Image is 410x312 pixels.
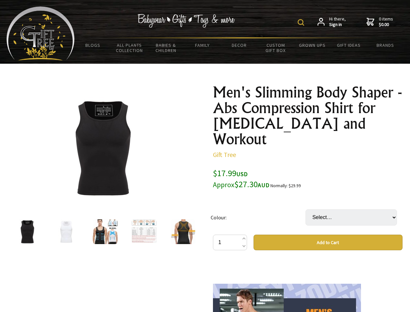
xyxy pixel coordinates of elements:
a: Grown Ups [294,38,330,52]
img: Babywear - Gifts - Toys & more [138,14,235,28]
span: USD [236,170,248,178]
h1: Men's Slimming Body Shaper - Abs Compression Shirt for [MEDICAL_DATA] and Workout [213,84,403,147]
img: Men's Slimming Body Shaper - Abs Compression Shirt for Gynecomastia and Workout [93,219,118,244]
button: Add to Cart [254,235,403,250]
a: Decor [221,38,257,52]
img: Men's Slimming Body Shaper - Abs Compression Shirt for Gynecomastia and Workout [171,219,195,244]
td: Colour: [211,200,305,235]
a: BLOGS [75,38,111,52]
img: Men's Slimming Body Shaper - Abs Compression Shirt for Gynecomastia and Workout [52,97,153,199]
a: Family [184,38,221,52]
a: 0 items$0.00 [367,16,393,28]
a: Babies & Children [148,38,184,57]
a: All Plants Collection [111,38,148,57]
span: 0 items [379,16,393,28]
a: Gift Tree [213,150,236,159]
a: Hi there,Sign in [317,16,346,28]
span: Hi there, [329,16,346,28]
a: Brands [367,38,404,52]
img: Babyware - Gifts - Toys and more... [6,6,75,60]
img: Men's Slimming Body Shaper - Abs Compression Shirt for Gynecomastia and Workout [54,219,79,244]
img: Men's Slimming Body Shaper - Abs Compression Shirt for Gynecomastia and Workout [132,219,156,244]
strong: Sign in [329,22,346,28]
a: Gift Ideas [330,38,367,52]
strong: $0.00 [379,22,393,28]
img: product search [298,19,304,26]
span: $17.99 $27.30 [213,168,269,189]
a: Custom Gift Box [257,38,294,57]
span: AUD [258,181,269,189]
small: Approx [213,180,234,189]
small: Normally: $29.99 [270,183,301,188]
img: Men's Slimming Body Shaper - Abs Compression Shirt for Gynecomastia and Workout [15,219,40,244]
